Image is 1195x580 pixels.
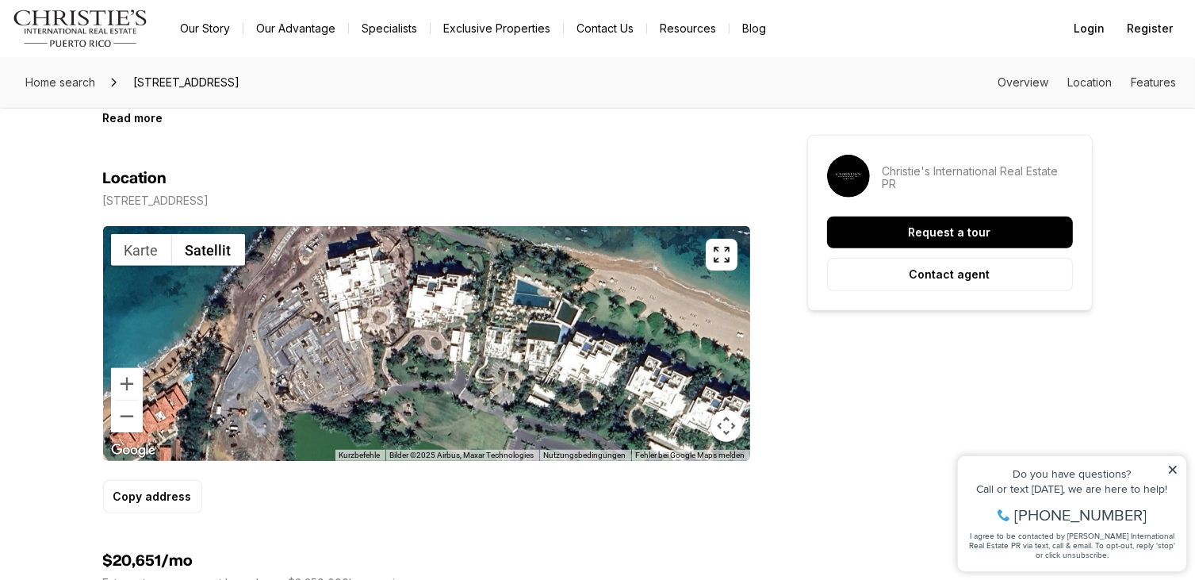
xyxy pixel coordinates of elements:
[167,17,243,40] a: Our Story
[20,98,226,128] span: I agree to be contacted by [PERSON_NAME] International Real Estate PR via text, call & email. To ...
[544,451,626,459] a: Nutzungsbedingungen (wird in neuem Tab geöffnet)
[107,440,159,461] a: Dieses Gebiet in Google Maps öffnen (in neuem Fenster)
[111,234,172,266] button: Stadtplan anzeigen
[564,17,646,40] button: Contact Us
[113,490,192,503] p: Copy address
[910,268,990,281] p: Contact agent
[390,451,534,459] span: Bilder ©2025 Airbus, Maxar Technologies
[172,234,245,266] button: Satellitenbilder anzeigen
[127,70,246,95] span: [STREET_ADDRESS]
[17,51,229,62] div: Call or text [DATE], we are here to help!
[1074,22,1105,35] span: Login
[349,17,430,40] a: Specialists
[103,194,209,207] p: [STREET_ADDRESS]
[636,451,745,459] a: Fehler bei Google Maps melden
[431,17,563,40] a: Exclusive Properties
[998,75,1048,89] a: Skip to: Overview
[998,76,1176,89] nav: Page section menu
[13,10,148,48] img: logo
[1067,75,1112,89] a: Skip to: Location
[730,17,779,40] a: Blog
[710,410,742,442] button: Kamerasteuerung für die Karte
[243,17,348,40] a: Our Advantage
[1131,75,1176,89] a: Skip to: Features
[883,165,1073,190] p: Christie's International Real Estate PR
[103,480,202,513] button: Copy address
[827,258,1073,291] button: Contact agent
[647,17,729,40] a: Resources
[65,75,197,90] span: [PHONE_NUMBER]
[111,368,143,400] button: Vergrößern
[827,217,1073,248] button: Request a tour
[103,169,167,188] h4: Location
[103,111,163,125] button: Read more
[19,70,101,95] a: Home search
[25,75,95,89] span: Home search
[339,450,381,461] button: Kurzbefehle
[1117,13,1182,44] button: Register
[17,36,229,47] div: Do you have questions?
[103,551,750,570] h4: $20,651/mo
[111,401,143,432] button: Verkleinern
[909,226,991,239] p: Request a tour
[107,440,159,461] img: Google
[1127,22,1173,35] span: Register
[1064,13,1114,44] button: Login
